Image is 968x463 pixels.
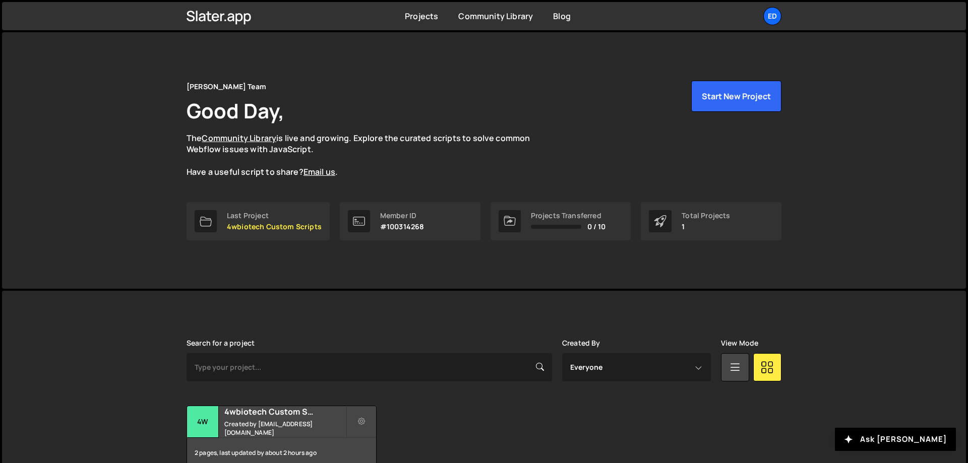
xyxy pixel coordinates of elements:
[682,212,730,220] div: Total Projects
[187,353,552,381] input: Type your project...
[187,406,219,438] div: 4w
[835,428,956,451] button: Ask [PERSON_NAME]
[553,11,571,22] a: Blog
[458,11,533,22] a: Community Library
[587,223,606,231] span: 0 / 10
[405,11,438,22] a: Projects
[380,223,425,231] p: #100314268
[721,339,758,347] label: View Mode
[562,339,600,347] label: Created By
[227,212,322,220] div: Last Project
[531,212,606,220] div: Projects Transferred
[304,166,335,177] a: Email us
[763,7,781,25] a: Ed
[187,81,266,93] div: [PERSON_NAME] Team
[691,81,781,112] button: Start New Project
[187,97,284,124] h1: Good Day,
[187,339,255,347] label: Search for a project
[224,420,346,437] small: Created by [EMAIL_ADDRESS][DOMAIN_NAME]
[380,212,425,220] div: Member ID
[202,133,276,144] a: Community Library
[187,133,550,178] p: The is live and growing. Explore the curated scripts to solve common Webflow issues with JavaScri...
[227,223,322,231] p: 4wbiotech Custom Scripts
[187,202,330,240] a: Last Project 4wbiotech Custom Scripts
[682,223,730,231] p: 1
[224,406,346,417] h2: 4wbiotech Custom Scripts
